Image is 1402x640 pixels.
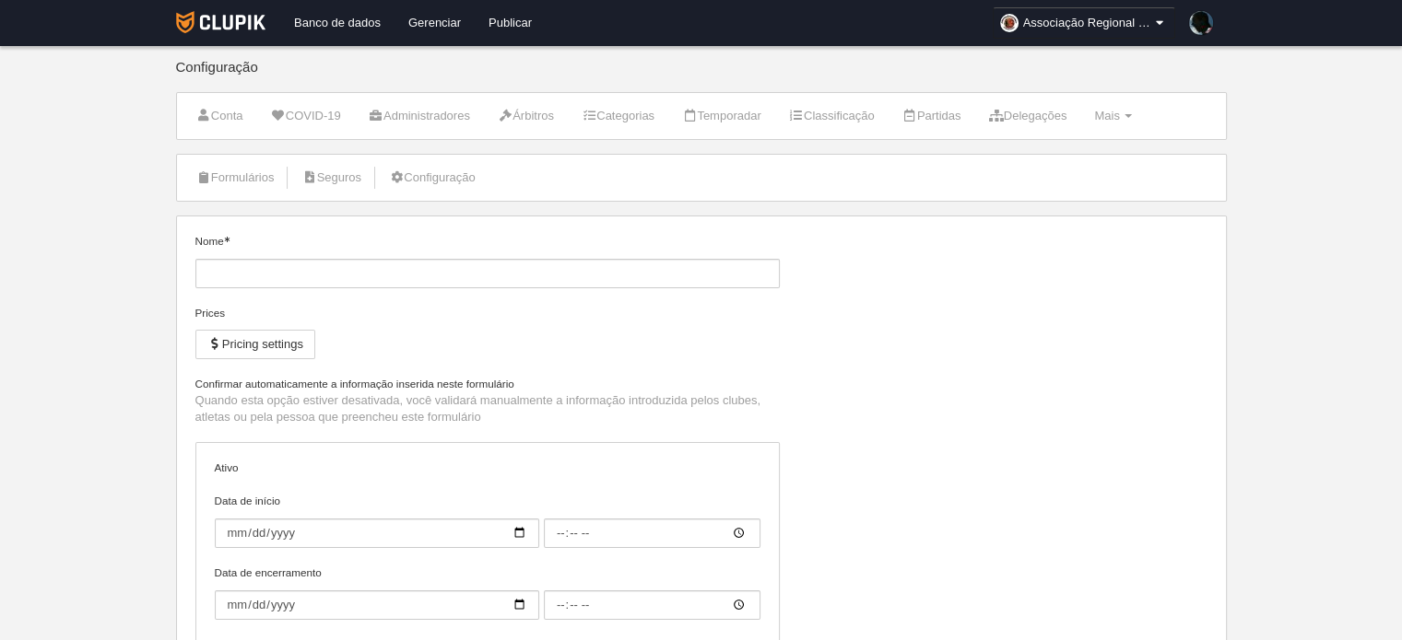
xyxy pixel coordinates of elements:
[215,493,760,548] label: Data de início
[195,305,780,321] div: Prices
[571,102,665,130] a: Categorias
[195,392,780,425] p: Quando esta opção estiver desativada, você validará manualmente a informação introduzida pelos cl...
[1000,14,1019,32] img: OasumjwymT1n.30x30.jpg
[176,11,265,33] img: Clupik
[544,590,760,620] input: Data de encerramento
[978,102,1077,130] a: Delegações
[359,102,480,130] a: Administradores
[993,7,1175,39] a: Associação Regional de Basquetebol de [GEOGRAPHIC_DATA]
[224,237,230,242] i: Obrigatório
[215,590,539,620] input: Data de encerramento
[195,233,780,288] label: Nome
[892,102,972,130] a: Partidas
[1023,14,1152,32] span: Associação Regional de Basquetebol de [GEOGRAPHIC_DATA]
[215,564,760,620] label: Data de encerramento
[779,102,885,130] a: Classificação
[176,60,1227,92] div: Configuração
[672,102,772,130] a: Temporadar
[1094,109,1119,122] span: Mais
[195,376,780,392] label: Confirmar automaticamente a informação inserida neste formulário
[1189,11,1213,35] img: jquaWSGA2oUj8cEKtw6S6JXF.30x30.jpg
[379,164,486,192] a: Configuração
[488,102,564,130] a: Árbitros
[260,102,350,130] a: COVID-19
[544,518,760,548] input: Data de início
[215,460,760,476] label: Ativo
[186,164,285,192] a: Formulários
[291,164,371,192] a: Seguros
[1084,102,1142,130] a: Mais
[195,259,780,288] input: Nome
[195,330,315,359] button: Pricing settings
[186,102,253,130] a: Conta
[215,518,539,548] input: Data de início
